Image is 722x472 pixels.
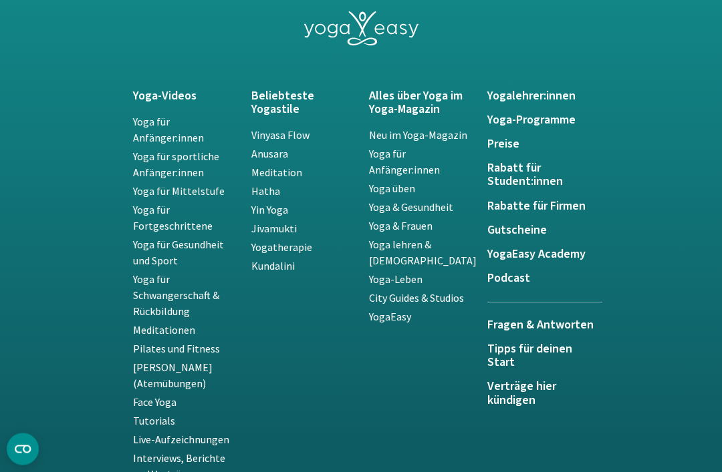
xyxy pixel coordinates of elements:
a: Rabatt für Student:innen [487,162,590,190]
a: Yoga-Videos [133,90,235,103]
a: Meditationen [133,324,195,337]
a: Pilates und Fitness [133,342,220,356]
a: Yoga lehren & [DEMOGRAPHIC_DATA] [369,238,477,268]
a: City Guides & Studios [369,292,464,305]
a: Anusara [251,148,288,161]
a: Yoga üben [369,182,415,196]
a: Yin Yoga [251,204,288,217]
a: Neu im Yoga-Magazin [369,129,467,142]
a: Meditation [251,166,302,180]
a: Tipps für deinen Start [487,343,590,371]
a: Kundalini [251,260,295,273]
a: Vinyasa Flow [251,129,310,142]
a: Yoga für sportliche Anfänger:innen [133,150,219,180]
a: Yoga für Schwangerschaft & Rückbildung [133,273,219,318]
a: Yoga & Gesundheit [369,201,453,214]
a: Verträge hier kündigen [487,381,590,408]
h5: Fragen & Antworten [487,319,602,332]
a: Rabatte für Firmen [487,200,590,214]
a: YogaEasy [369,310,411,324]
a: Yoga & Frauen [369,220,433,233]
a: Live-Aufzeichnungen [133,433,229,447]
a: Jivamukti [251,222,297,236]
a: Tutorials [133,415,175,428]
a: Yoga-Leben [369,273,423,286]
a: YogaEasy Academy [487,248,590,262]
a: Yogalehrer:innen [487,90,590,103]
a: Podcast [487,272,590,286]
a: Yoga-Programme [487,114,590,128]
a: Hatha [251,185,280,198]
a: Face Yoga [133,396,176,409]
a: Alles über Yoga im Yoga-Magazin [369,90,471,117]
a: Yoga für Anfänger:innen [369,148,440,177]
a: Gutscheine [487,224,590,238]
a: Yoga für Anfänger:innen [133,115,204,145]
a: Preise [487,138,590,152]
button: CMP-Widget öffnen [7,433,39,465]
a: Yoga für Gesundheit und Sport [133,238,224,268]
a: Beliebteste Yogastile [251,90,354,117]
a: Fragen & Antworten [487,302,602,343]
a: Yogatherapie [251,241,312,254]
a: [PERSON_NAME] (Atemübungen) [133,361,213,391]
a: Yoga für Mittelstufe [133,185,225,198]
a: Yoga für Fortgeschrittene [133,204,213,233]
